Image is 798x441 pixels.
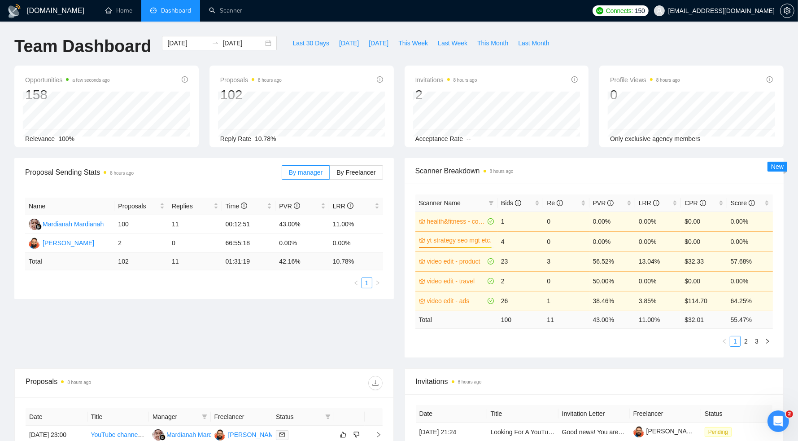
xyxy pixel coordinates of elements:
button: download [368,376,383,390]
span: 2 [786,410,793,418]
div: 0 [610,86,680,103]
span: right [765,339,770,344]
button: [DATE] [364,36,393,50]
img: gigradar-bm.png [35,224,42,230]
a: setting [780,7,794,14]
span: Last Month [518,38,549,48]
span: This Month [477,38,508,48]
td: 56.52% [589,251,635,271]
td: Total [25,253,114,270]
a: video edit - product [427,256,486,266]
td: 11 [168,253,222,270]
span: info-circle [347,203,353,209]
td: 1 [497,212,543,231]
td: 0.00% [589,231,635,251]
td: $32.33 [681,251,727,271]
th: Replies [168,198,222,215]
span: dislike [353,431,360,438]
span: filter [488,200,494,206]
a: [PERSON_NAME] [633,428,698,435]
span: New [771,163,784,170]
span: crown [419,278,425,284]
time: 8 hours ago [490,169,514,174]
a: homeHome [105,7,132,14]
a: video edit - travel [427,276,486,286]
span: user [656,8,663,14]
td: 57.68% [727,251,773,271]
span: Connects: [606,6,633,16]
span: PVR [279,203,300,210]
td: 26 [497,291,543,311]
span: Status [276,412,322,422]
td: 0 [543,271,589,291]
td: 11 [543,311,589,328]
span: Time [226,203,247,210]
img: AT [29,238,40,249]
a: video edit - ads [427,296,486,306]
span: mail [279,432,285,437]
td: 55.47 % [727,311,773,328]
span: Proposals [118,201,158,211]
span: [DATE] [339,38,359,48]
td: $114.70 [681,291,727,311]
button: This Week [393,36,433,50]
span: info-circle [515,200,521,206]
a: MMMardianah Mardianah [29,220,104,227]
time: a few seconds ago [72,78,109,83]
td: 0 [543,231,589,251]
span: Opportunities [25,75,110,85]
td: Total [415,311,497,328]
span: Acceptance Rate [415,135,463,142]
th: Invitation Letter [558,405,630,423]
span: info-circle [294,203,300,209]
span: dashboard [150,7,157,13]
td: 0.00% [635,231,681,251]
td: 102 [114,253,168,270]
span: Re [547,199,563,207]
td: $0.00 [681,231,727,251]
span: By manager [289,169,323,176]
span: Proposals [220,75,282,85]
li: 2 [741,336,751,347]
td: 42.16 % [275,253,329,270]
img: gigradar-bm.png [159,434,166,441]
span: Reply Rate [220,135,251,142]
time: 8 hours ago [454,78,477,83]
div: 158 [25,86,110,103]
li: Next Page [762,336,773,347]
td: 11.00% [329,215,383,234]
span: Last 30 Days [292,38,329,48]
span: info-circle [700,200,706,206]
button: left [719,336,730,347]
td: 11 [168,215,222,234]
span: Bids [501,199,521,207]
button: right [372,278,383,288]
span: [DATE] [369,38,388,48]
td: $0.00 [681,212,727,231]
span: to [212,40,219,47]
span: PVR [593,199,614,207]
span: crown [419,218,425,225]
img: logo [7,4,22,18]
td: 0.00% [727,271,773,291]
td: $0.00 [681,271,727,291]
a: 1 [362,278,372,288]
th: Freelancer [211,408,273,426]
td: 0.00% [727,231,773,251]
td: 64.25% [727,291,773,311]
input: Start date [167,38,208,48]
span: filter [200,410,209,423]
div: Mardianah Mardianah [166,430,227,440]
div: [PERSON_NAME] [43,238,94,248]
span: left [353,280,359,286]
td: 01:31:19 [222,253,276,270]
span: Invitations [415,75,477,85]
span: Proposal Sending Stats [25,167,282,178]
th: Title [87,408,149,426]
time: 8 hours ago [110,171,134,176]
span: Invitations [416,376,773,387]
img: upwork-logo.png [596,7,603,14]
button: Last Month [513,36,554,50]
th: Name [25,198,114,215]
li: Next Page [372,278,383,288]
